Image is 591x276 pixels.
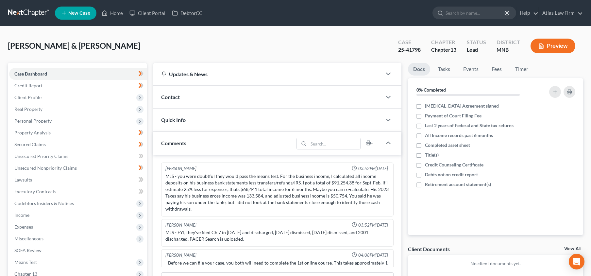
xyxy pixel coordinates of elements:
[14,71,47,77] span: Case Dashboard
[569,254,584,269] div: Open Intercom Messenger
[14,83,42,88] span: Credit Report
[564,247,581,251] a: View All
[358,165,388,172] span: 03:52PM[DATE]
[14,142,46,147] span: Secured Claims
[497,39,520,46] div: District
[98,7,126,19] a: Home
[408,246,450,252] div: Client Documents
[9,150,147,162] a: Unsecured Priority Claims
[14,259,37,265] span: Means Test
[425,122,514,129] span: Last 2 years of Federal and State tax returns
[458,63,484,76] a: Events
[14,212,29,218] span: Income
[467,46,486,54] div: Lead
[14,177,32,182] span: Lawsuits
[169,7,206,19] a: DebtorCC
[9,245,147,256] a: SOFA Review
[14,118,52,124] span: Personal Property
[413,260,578,267] p: No client documents yet.
[165,222,196,228] div: [PERSON_NAME]
[486,63,507,76] a: Fees
[68,11,90,16] span: New Case
[308,138,360,149] input: Search...
[425,142,470,148] span: Completed asset sheet
[9,186,147,198] a: Executory Contracts
[14,200,74,206] span: Codebtors Insiders & Notices
[161,140,186,146] span: Comments
[358,222,388,228] span: 03:52PM[DATE]
[14,248,42,253] span: SOFA Review
[416,87,446,93] strong: 0% Completed
[510,63,533,76] a: Timer
[14,106,42,112] span: Real Property
[425,112,481,119] span: Payment of Court Filing Fee
[161,117,186,123] span: Quick Info
[9,162,147,174] a: Unsecured Nonpriority Claims
[9,127,147,139] a: Property Analysis
[9,80,147,92] a: Credit Report
[446,7,505,19] input: Search by name...
[358,252,388,258] span: 04:08PM[DATE]
[9,139,147,150] a: Secured Claims
[431,46,456,54] div: Chapter
[161,94,180,100] span: Contact
[398,39,421,46] div: Case
[497,46,520,54] div: MNB
[9,174,147,186] a: Lawsuits
[165,229,389,242] div: MJS - FYI, they've filed Ch 7 in [DATE] and discharged, [DATE] dismissed, [DATE] dismissed, and 2...
[14,95,42,100] span: Client Profile
[425,171,478,178] span: Debts not on credit report
[126,7,169,19] a: Client Portal
[425,152,439,158] span: Title(s)
[539,7,583,19] a: Atlas Law Firm
[425,132,493,139] span: All Income records past 6 months
[165,173,389,212] div: MJS - you were doubtful they would pass the means test. For the business income, I calculated all...
[516,7,538,19] a: Help
[8,41,140,50] span: [PERSON_NAME] & [PERSON_NAME]
[9,68,147,80] a: Case Dashboard
[408,63,430,76] a: Docs
[14,189,56,194] span: Executory Contracts
[531,39,575,53] button: Preview
[14,130,51,135] span: Property Analysis
[14,236,43,241] span: Miscellaneous
[14,224,33,230] span: Expenses
[398,46,421,54] div: 25-41798
[431,39,456,46] div: Chapter
[14,165,77,171] span: Unsecured Nonpriority Claims
[161,71,374,78] div: Updates & News
[425,181,491,188] span: Retirement account statement(s)
[425,103,499,109] span: [MEDICAL_DATA] Agreement signed
[14,153,68,159] span: Unsecured Priority Claims
[165,165,196,172] div: [PERSON_NAME]
[450,46,456,53] span: 13
[425,162,483,168] span: Credit Counseling Certificate
[433,63,455,76] a: Tasks
[467,39,486,46] div: Status
[165,252,196,258] div: [PERSON_NAME]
